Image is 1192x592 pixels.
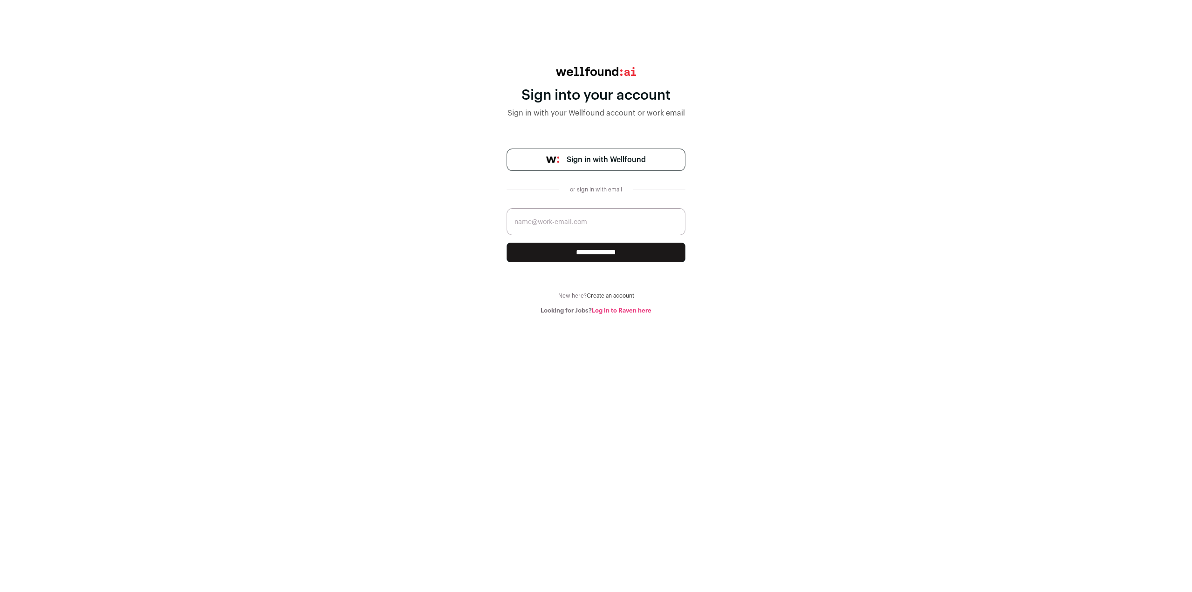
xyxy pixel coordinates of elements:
[546,157,559,163] img: wellfound-symbol-flush-black-fb3c872781a75f747ccb3a119075da62bfe97bd399995f84a933054e44a575c4.png
[587,293,634,299] a: Create an account
[556,67,636,76] img: wellfound:ai
[507,87,685,104] div: Sign into your account
[507,307,685,314] div: Looking for Jobs?
[592,307,651,313] a: Log in to Raven here
[507,108,685,119] div: Sign in with your Wellfound account or work email
[507,208,685,235] input: name@work-email.com
[567,154,646,165] span: Sign in with Wellfound
[566,186,626,193] div: or sign in with email
[507,149,685,171] a: Sign in with Wellfound
[507,292,685,299] div: New here?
